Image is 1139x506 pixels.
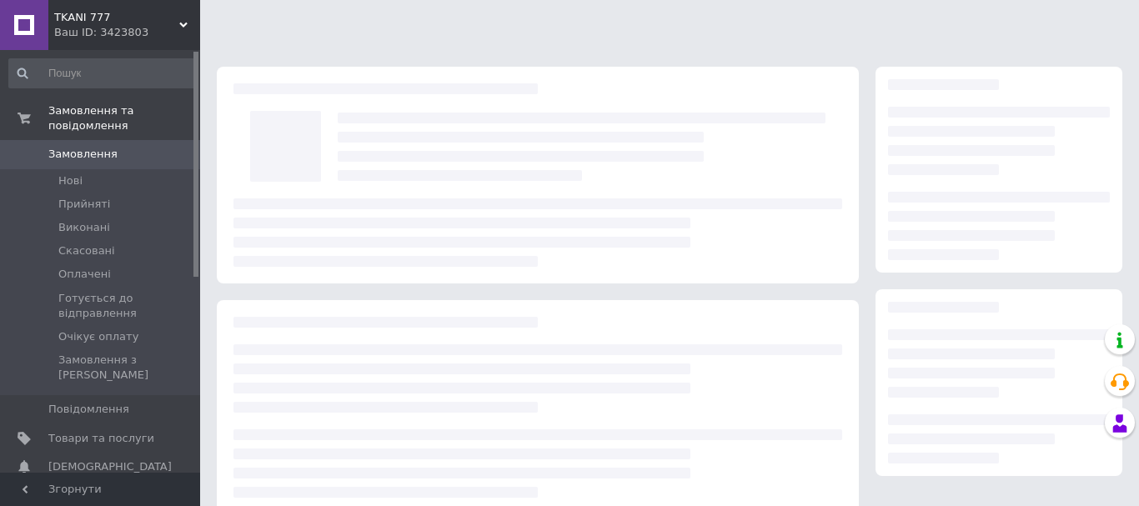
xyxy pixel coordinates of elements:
span: Прийняті [58,197,110,212]
div: Ваш ID: 3423803 [54,25,200,40]
span: Оплачені [58,267,111,282]
span: Готується до відправлення [58,291,195,321]
span: Замовлення з [PERSON_NAME] [58,353,195,383]
span: ТKANI 777 [54,10,179,25]
span: Замовлення та повідомлення [48,103,200,133]
span: Скасовані [58,243,115,258]
input: Пошук [8,58,197,88]
span: Замовлення [48,147,118,162]
span: Очікує оплату [58,329,138,344]
span: [DEMOGRAPHIC_DATA] [48,459,172,474]
span: Повідомлення [48,402,129,417]
span: Товари та послуги [48,431,154,446]
span: Нові [58,173,83,188]
span: Виконані [58,220,110,235]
